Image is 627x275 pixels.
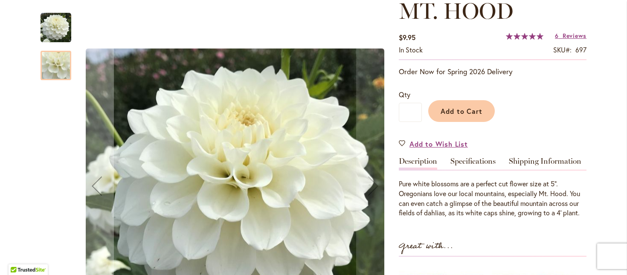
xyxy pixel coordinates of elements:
a: Specifications [450,157,496,170]
span: Add to Wish List [409,139,468,149]
strong: SKU [553,45,572,54]
span: 6 [555,32,559,40]
a: Shipping Information [509,157,581,170]
span: Add to Cart [441,107,483,116]
strong: Great with... [399,239,453,253]
div: MT. HOOD [41,4,80,42]
div: Detailed Product Info [399,157,586,218]
div: 100% [506,33,543,40]
span: In stock [399,45,423,54]
span: $9.95 [399,33,415,42]
span: Reviews [563,32,586,40]
button: Add to Cart [428,100,495,122]
div: Availability [399,45,423,55]
a: Add to Wish List [399,139,468,149]
span: Qty [399,90,410,99]
p: Order Now for Spring 2026 Delivery [399,67,586,77]
iframe: Launch Accessibility Center [6,245,30,269]
img: MT. HOOD [41,12,71,43]
div: 697 [575,45,586,55]
div: MT. HOOD [41,42,71,80]
p: Pure white blossoms are a perfect cut flower size at 5". Oregonians love our local mountains, esp... [399,179,586,218]
a: Description [399,157,437,170]
a: 6 Reviews [555,32,586,40]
